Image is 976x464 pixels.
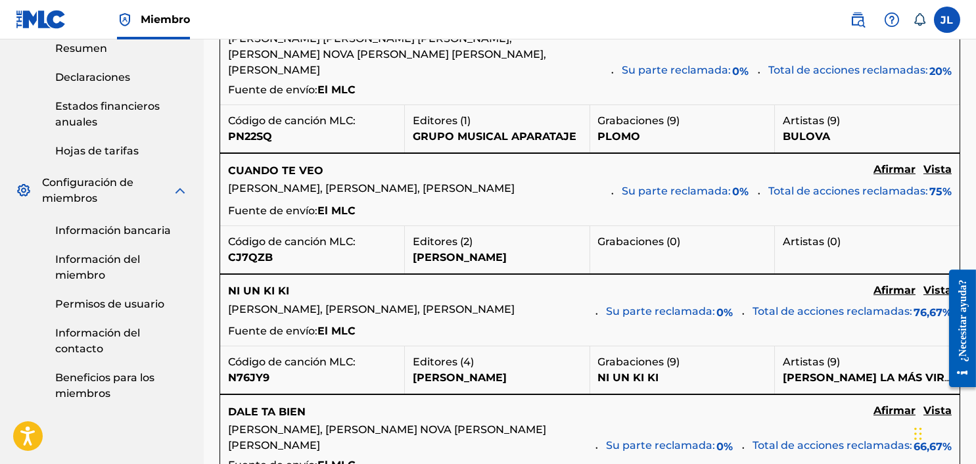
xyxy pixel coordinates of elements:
[716,306,724,319] font: 0
[606,305,715,317] font: Su parte reclamada:
[228,182,515,195] font: [PERSON_NAME], [PERSON_NAME], [PERSON_NAME]
[228,404,306,420] h5: DALE TA BIEN
[910,401,976,464] iframe: Widget de chat
[55,224,171,237] font: Información bancaria
[724,306,733,319] font: %
[598,356,670,368] font: Grabaciones (
[942,65,952,78] font: %
[934,7,960,33] div: Menú de usuario
[739,65,749,78] font: %
[228,423,546,452] font: [PERSON_NAME], [PERSON_NAME] NOVA [PERSON_NAME] [PERSON_NAME]
[678,235,681,248] font: )
[317,83,356,96] font: El MLC
[677,356,680,368] font: )
[830,356,837,368] font: 9
[55,145,139,157] font: Hojas de tarifas
[850,12,866,28] img: buscar
[598,235,670,248] font: Grabaciones (
[923,283,952,300] a: Vista
[913,13,926,26] div: Notificaciones
[141,13,190,26] font: Miembro
[55,252,188,283] a: Información del miembro
[317,325,356,337] font: El MLC
[837,356,840,368] font: )
[724,440,733,453] font: %
[55,70,188,85] a: Declaraciones
[598,114,670,127] font: Grabaciones (
[228,371,269,384] font: N76JY9
[42,176,133,204] font: Configuración de miembros
[830,114,837,127] font: 9
[677,114,680,127] font: )
[732,65,739,78] font: 0
[172,183,188,198] img: expandir
[783,356,830,368] font: Artistas (
[55,223,188,239] a: Información bancaria
[923,284,952,296] font: Vista
[783,130,830,143] font: BULOVA
[753,305,912,317] font: Total de acciones reclamadas:
[598,371,659,384] font: NI UN KI KI
[55,143,188,159] a: Hojas de tarifas
[463,114,467,127] font: 1
[732,185,739,198] font: 0
[463,235,469,248] font: 2
[929,65,942,78] font: 20
[670,235,678,248] font: 0
[413,235,463,248] font: Editores (
[55,100,160,128] font: Estados financieros anuales
[783,114,830,127] font: Artistas (
[55,370,188,402] a: Beneficios para los miembros
[117,12,133,28] img: Titular de los derechos superior
[830,235,837,248] font: 0
[228,163,323,179] h5: CUANDO TE VEO
[228,283,289,299] h5: NI UN KI KI
[228,32,546,76] font: [PERSON_NAME] [PERSON_NAME] [PERSON_NAME], [PERSON_NAME] NOVA [PERSON_NAME] [PERSON_NAME], [PERSO...
[873,163,916,175] font: Afirmar
[939,258,976,399] iframe: Centro de recursos
[923,162,952,179] a: Vista
[55,253,140,281] font: Información del miembro
[55,298,164,310] font: Permisos de usuario
[228,114,356,127] font: Código de canción MLC:
[16,183,32,198] img: Configuración de miembros
[753,439,912,452] font: Total de acciones reclamadas:
[471,356,474,368] font: )
[716,440,724,453] font: 0
[873,284,916,296] font: Afirmar
[413,251,507,264] font: [PERSON_NAME]
[55,71,130,83] font: Declaraciones
[413,356,463,368] font: Editores (
[55,296,188,312] a: Permisos de usuario
[55,42,107,55] font: Resumen
[228,204,317,217] font: Fuente de envío:
[413,114,463,127] font: Editores (
[228,83,317,96] font: Fuente de envío:
[929,185,942,198] font: 75
[873,404,916,417] font: Afirmar
[670,356,677,368] font: 9
[942,185,952,198] font: %
[914,306,942,319] font: 76,67
[783,235,830,248] font: Artistas (
[228,356,356,368] font: Código de canción MLC:
[463,356,471,368] font: 4
[228,130,272,143] font: PN22SQ
[228,235,356,248] font: Código de canción MLC:
[55,325,188,357] a: Información del contacto
[837,235,841,248] font: )
[622,64,731,76] font: Su parte reclamada:
[670,114,677,127] font: 9
[413,371,507,384] font: [PERSON_NAME]
[317,204,356,217] font: El MLC
[914,414,922,453] div: Arrastrar
[768,64,928,76] font: Total de acciones reclamadas:
[228,285,289,297] font: NI UN KI KI
[55,41,188,57] a: Resumen
[884,12,900,28] img: ayuda
[837,114,840,127] font: )
[606,439,715,452] font: Su parte reclamada:
[622,185,731,197] font: Su parte reclamada:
